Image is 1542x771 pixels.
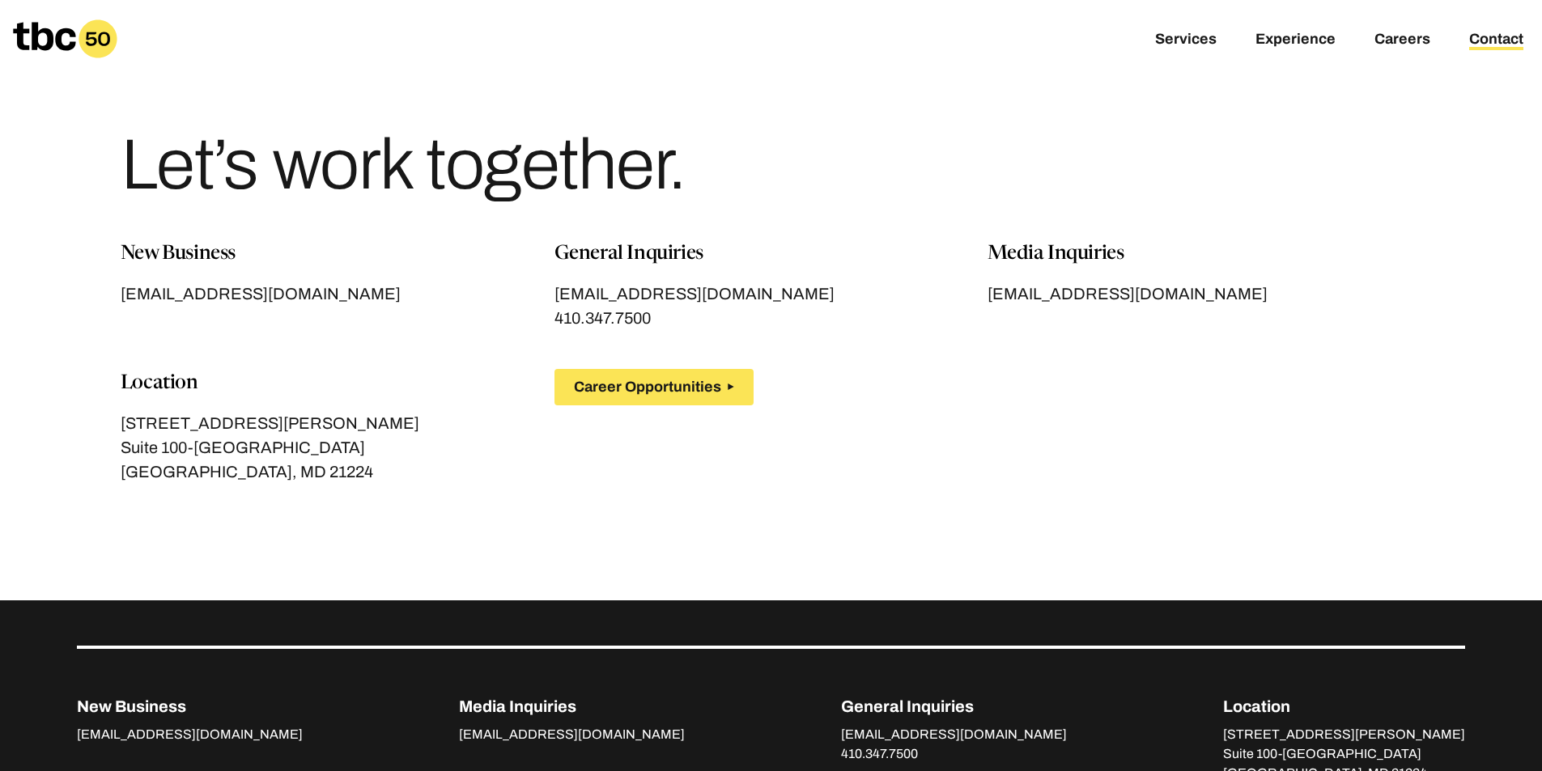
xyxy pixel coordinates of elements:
[121,369,554,398] p: Location
[121,411,554,435] p: [STREET_ADDRESS][PERSON_NAME]
[121,285,401,306] span: [EMAIL_ADDRESS][DOMAIN_NAME]
[574,379,721,396] span: Career Opportunities
[988,285,1268,306] span: [EMAIL_ADDRESS][DOMAIN_NAME]
[121,282,554,306] a: [EMAIL_ADDRESS][DOMAIN_NAME]
[554,309,651,330] span: 410.347.7500
[841,694,1067,718] p: General Inquiries
[988,239,1421,269] p: Media Inquiries
[554,306,651,330] a: 410.347.7500
[121,129,686,201] h1: Let’s work together.
[77,727,303,745] a: [EMAIL_ADDRESS][DOMAIN_NAME]
[77,694,303,718] p: New Business
[554,285,835,306] span: [EMAIL_ADDRESS][DOMAIN_NAME]
[841,747,918,765] a: 410.347.7500
[1374,31,1430,50] a: Careers
[554,239,988,269] p: General Inquiries
[841,727,1067,745] a: [EMAIL_ADDRESS][DOMAIN_NAME]
[1155,31,1217,50] a: Services
[121,435,554,460] p: Suite 100-[GEOGRAPHIC_DATA]
[459,694,685,718] p: Media Inquiries
[1223,725,1465,744] p: [STREET_ADDRESS][PERSON_NAME]
[554,369,754,405] button: Career Opportunities
[13,19,117,58] a: Homepage
[1223,694,1465,718] p: Location
[1469,31,1523,50] a: Contact
[1255,31,1336,50] a: Experience
[121,460,554,484] p: [GEOGRAPHIC_DATA], MD 21224
[459,727,685,745] a: [EMAIL_ADDRESS][DOMAIN_NAME]
[1223,744,1465,764] p: Suite 100-[GEOGRAPHIC_DATA]
[988,282,1421,306] a: [EMAIL_ADDRESS][DOMAIN_NAME]
[554,282,988,306] a: [EMAIL_ADDRESS][DOMAIN_NAME]
[121,239,554,269] p: New Business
